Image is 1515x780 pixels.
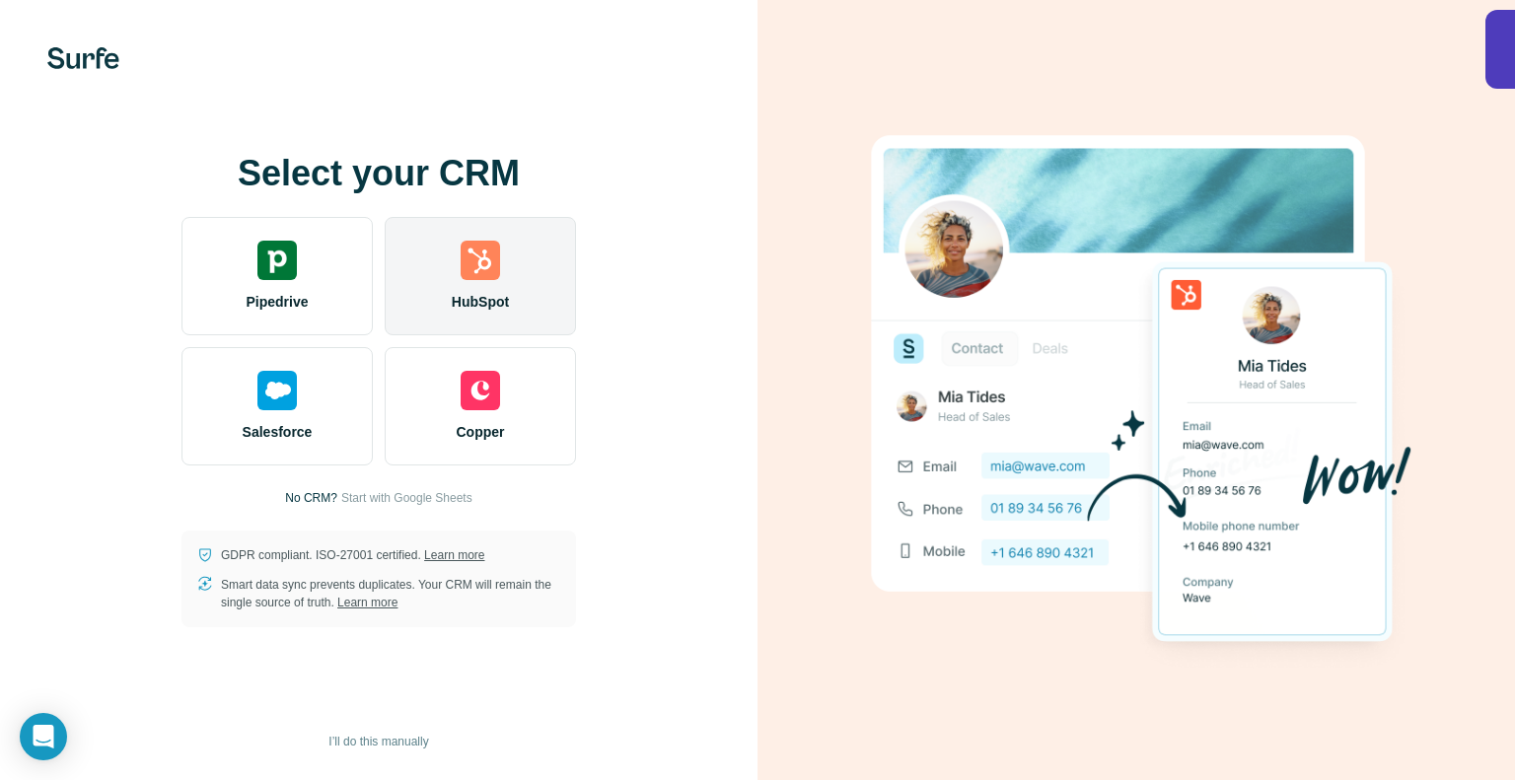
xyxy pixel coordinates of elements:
img: copper's logo [461,371,500,410]
button: Start with Google Sheets [341,489,472,507]
p: No CRM? [285,489,337,507]
span: HubSpot [452,292,509,312]
img: salesforce's logo [257,371,297,410]
a: Learn more [424,548,484,562]
span: Pipedrive [246,292,308,312]
a: Learn more [337,596,397,609]
p: Smart data sync prevents duplicates. Your CRM will remain the single source of truth. [221,576,560,611]
img: hubspot's logo [461,241,500,280]
span: Copper [457,422,505,442]
span: Salesforce [243,422,313,442]
div: Open Intercom Messenger [20,713,67,760]
img: Surfe's logo [47,47,119,69]
p: GDPR compliant. ISO-27001 certified. [221,546,484,564]
img: pipedrive's logo [257,241,297,280]
h1: Select your CRM [181,154,576,193]
span: I’ll do this manually [328,733,428,750]
img: HUBSPOT image [860,105,1412,676]
button: I’ll do this manually [315,727,442,756]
